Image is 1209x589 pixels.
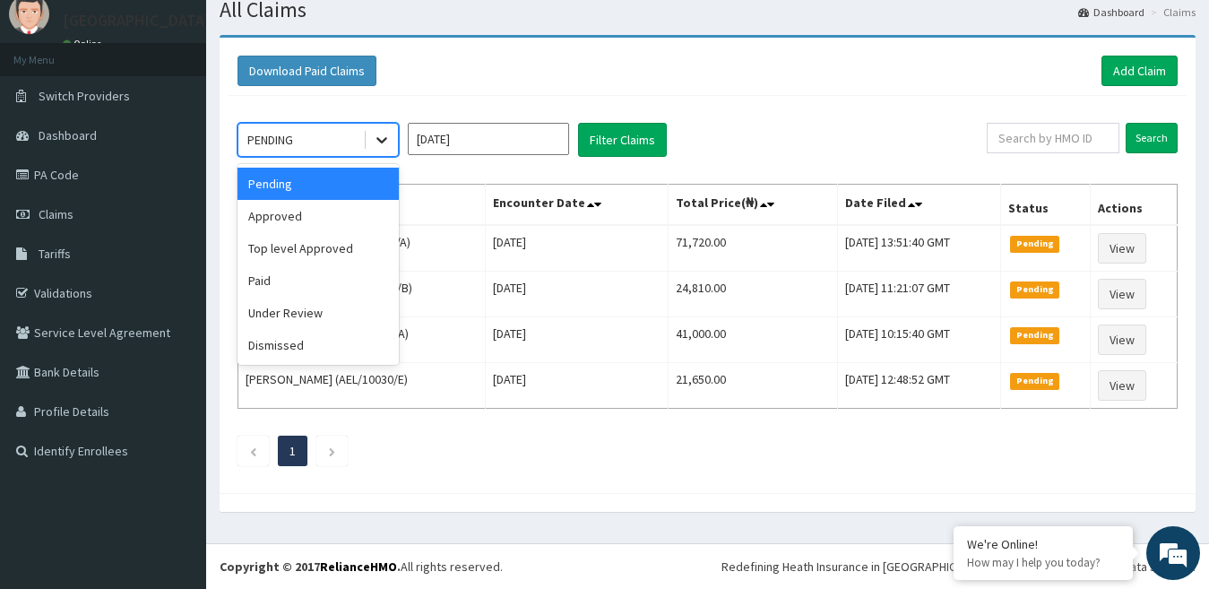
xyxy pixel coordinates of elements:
strong: Copyright © 2017 . [220,559,401,575]
span: Claims [39,206,73,222]
input: Search by HMO ID [987,123,1119,153]
input: Search [1126,123,1178,153]
a: Next page [328,443,336,459]
a: Dashboard [1078,4,1144,20]
a: View [1098,370,1146,401]
td: [DATE] 10:15:40 GMT [838,317,1001,363]
div: Paid [237,264,399,297]
td: [DATE] 11:21:07 GMT [838,272,1001,317]
span: Pending [1010,282,1059,298]
td: 41,000.00 [669,317,838,363]
a: Add Claim [1101,56,1178,86]
th: Actions [1091,185,1178,226]
div: We're Online! [967,536,1119,552]
div: Pending [237,168,399,200]
span: Switch Providers [39,88,130,104]
td: 21,650.00 [669,363,838,409]
footer: All rights reserved. [206,543,1209,589]
th: Encounter Date [486,185,669,226]
th: Total Price(₦) [669,185,838,226]
a: View [1098,233,1146,264]
td: 71,720.00 [669,225,838,272]
span: Pending [1010,236,1059,252]
span: Dashboard [39,127,97,143]
span: We're online! [104,178,247,359]
p: [GEOGRAPHIC_DATA] [63,13,211,29]
button: Filter Claims [578,123,667,157]
img: d_794563401_company_1708531726252_794563401 [33,90,73,134]
span: Tariffs [39,246,71,262]
span: Pending [1010,373,1059,389]
div: Top level Approved [237,232,399,264]
td: [DATE] [486,272,669,317]
a: RelianceHMO [320,559,397,575]
div: Approved [237,200,399,232]
a: View [1098,325,1146,355]
a: Previous page [249,443,257,459]
div: Minimize live chat window [294,9,337,52]
td: [DATE] [486,317,669,363]
td: [DATE] [486,225,669,272]
th: Status [1001,185,1091,226]
div: Dismissed [237,329,399,361]
button: Download Paid Claims [237,56,376,86]
td: [DATE] 13:51:40 GMT [838,225,1001,272]
textarea: Type your message and hit 'Enter' [9,395,341,458]
div: Chat with us now [93,100,301,124]
input: Select Month and Year [408,123,569,155]
div: PENDING [247,131,293,149]
a: Online [63,38,106,50]
a: View [1098,279,1146,309]
td: [DATE] 12:48:52 GMT [838,363,1001,409]
div: Under Review [237,297,399,329]
td: [DATE] [486,363,669,409]
a: Page 1 is your current page [289,443,296,459]
span: Pending [1010,327,1059,343]
li: Claims [1146,4,1196,20]
td: 24,810.00 [669,272,838,317]
td: [PERSON_NAME] (AEL/10030/E) [238,363,486,409]
div: Redefining Heath Insurance in [GEOGRAPHIC_DATA] using Telemedicine and Data Science! [721,558,1196,576]
p: How may I help you today? [967,555,1119,570]
th: Date Filed [838,185,1001,226]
